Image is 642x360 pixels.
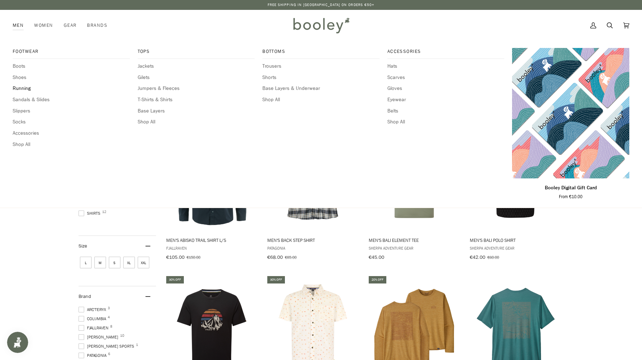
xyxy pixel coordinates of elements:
[387,85,505,92] a: Gloves
[138,74,255,81] a: Gilets
[138,85,255,92] a: Jumpers & Fleeces
[262,48,380,59] a: Bottoms
[108,352,110,356] span: 6
[387,62,505,70] a: Hats
[262,62,380,70] a: Trousers
[267,245,359,251] span: Patagonia
[369,245,460,251] span: Sherpa Adventure Gear
[138,48,255,55] span: Tops
[387,118,505,126] a: Shop All
[262,85,380,92] a: Base Layers & Underwear
[387,107,505,115] a: Belts
[559,194,582,200] span: From €10.00
[13,129,130,137] a: Accessories
[87,22,107,29] span: Brands
[13,74,130,81] a: Shoes
[79,343,136,349] span: [PERSON_NAME] Sports
[285,254,297,260] span: €85.00
[545,184,597,192] p: Booley Digital Gift Card
[94,257,106,268] span: Size: M
[79,306,108,313] span: Arc'teryx
[79,352,108,359] span: Patagonia
[262,96,380,104] a: Shop All
[34,22,53,29] span: Women
[369,237,460,243] span: Men's Bali Element Tee
[262,48,380,55] span: Bottoms
[108,306,110,310] span: 3
[29,10,58,41] a: Women
[64,22,77,29] span: Gear
[13,96,130,104] a: Sandals & Slides
[79,293,91,300] span: Brand
[109,257,120,268] span: Size: S
[290,15,352,36] img: Booley
[512,48,629,200] product-grid-item: Booley Digital Gift Card
[267,254,283,261] span: €68.00
[387,96,505,104] a: Eyewear
[268,2,375,8] p: Free Shipping in [GEOGRAPHIC_DATA] on Orders €50+
[108,316,110,319] span: 4
[512,181,629,200] a: Booley Digital Gift Card
[110,325,112,328] span: 8
[13,141,130,148] a: Shop All
[487,254,499,260] span: €60.00
[262,74,380,81] a: Shorts
[138,96,255,104] a: T-Shirts & Shirts
[13,62,130,70] a: Boots
[138,118,255,126] span: Shop All
[13,118,130,126] a: Socks
[387,48,505,59] a: Accessories
[138,107,255,115] a: Base Layers
[138,257,149,268] span: Size: XXL
[80,257,92,268] span: Size: L
[7,332,28,353] iframe: Button to open loyalty program pop-up
[13,48,130,59] a: Footwear
[136,343,138,347] span: 1
[79,243,87,249] span: Size
[13,10,29,41] a: Men
[470,254,485,261] span: €42.00
[166,276,184,283] div: 30% off
[166,254,185,261] span: €105.00
[79,334,120,340] span: [PERSON_NAME]
[13,107,130,115] a: Slippers
[512,48,629,178] a: Booley Digital Gift Card
[369,254,384,261] span: €45.00
[123,257,135,268] span: Size: XL
[13,85,130,92] span: Running
[387,48,505,55] span: Accessories
[58,10,82,41] a: Gear
[512,48,629,178] product-grid-item-variant: €10.00
[82,10,113,41] a: Brands
[369,276,386,283] div: 20% off
[13,10,29,41] div: Men Footwear Boots Shoes Running Sandals & Slides Slippers Socks Accessories Shop All Tops Jacket...
[79,316,108,322] span: Columbia
[102,210,106,214] span: 12
[138,62,255,70] a: Jackets
[79,325,111,331] span: Fjallraven
[267,237,359,243] span: Men's Back Step Shirt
